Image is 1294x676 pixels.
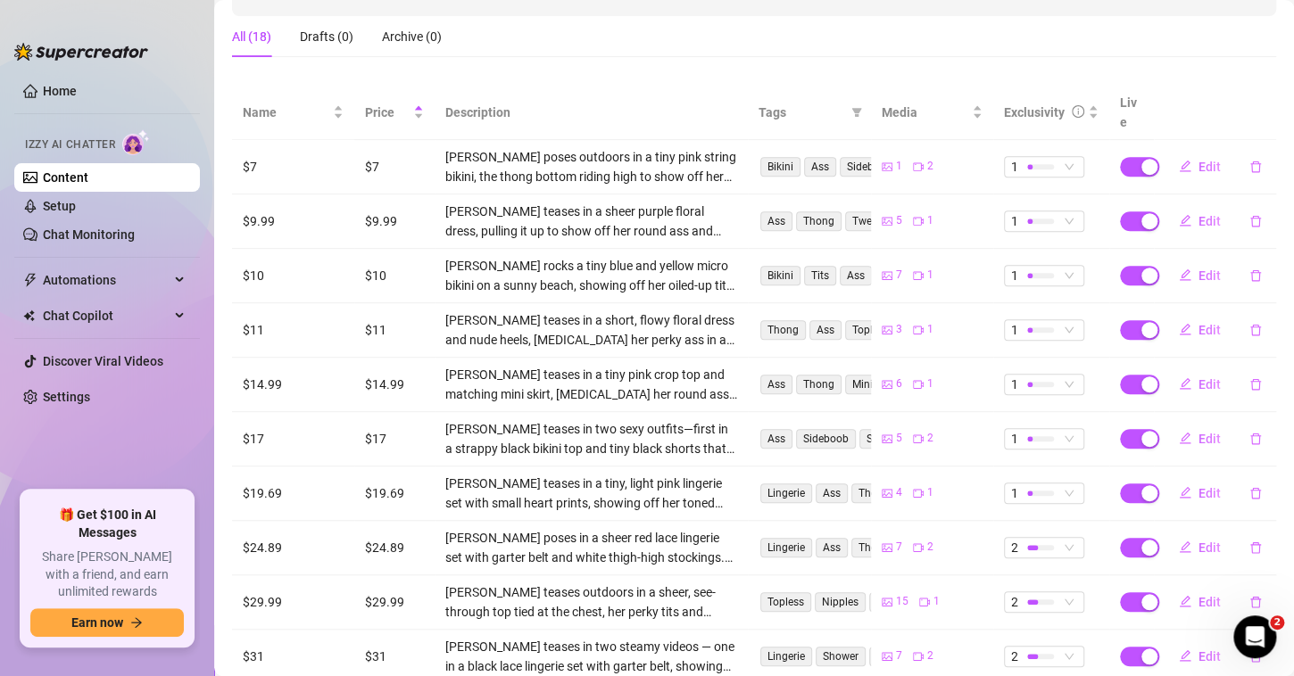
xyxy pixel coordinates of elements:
span: 6 [896,375,902,392]
div: [PERSON_NAME] poses in a sheer red lace lingerie set with garter belt and white thigh-high stocki... [445,528,737,567]
img: AI Chatter [122,129,150,155]
span: 2 [927,430,933,447]
span: picture [882,161,892,172]
span: Edit [1199,214,1221,228]
span: Edit [1199,486,1221,500]
span: Tits [804,266,836,285]
span: edit [1179,540,1191,553]
span: Edit [1199,268,1221,283]
span: 2 [1270,615,1284,630]
a: Setup [43,199,76,213]
span: picture [882,542,892,553]
span: 2 [927,539,933,556]
span: 1 [933,593,940,610]
span: delete [1249,433,1262,445]
td: $14.99 [354,358,435,412]
td: $29.99 [232,575,354,630]
span: Share [PERSON_NAME] with a friend, and earn unlimited rewards [30,548,184,601]
span: video-camera [913,325,924,335]
span: edit [1179,323,1191,335]
span: picture [882,597,892,607]
td: $19.69 [354,466,435,521]
span: 1 [1011,429,1018,449]
th: Name [232,86,354,140]
th: Description [435,86,748,140]
span: Ass [809,320,842,340]
span: 7 [896,647,902,664]
span: Edit [1199,160,1221,174]
span: edit [1179,595,1191,607]
span: Sideboob [796,429,856,449]
span: 2 [1011,592,1018,612]
th: Media [871,86,993,140]
span: thunderbolt [23,273,37,287]
span: 1 [927,212,933,229]
span: video-camera [913,488,924,499]
span: video-camera [913,433,924,444]
button: delete [1235,533,1276,562]
span: edit [1179,377,1191,390]
span: 2 [927,158,933,175]
span: Sheer [869,592,910,612]
span: Edit [1199,649,1221,664]
td: $11 [354,303,435,358]
span: 5 [896,212,902,229]
span: Topless [760,592,811,612]
button: delete [1235,479,1276,507]
span: 1 [927,375,933,392]
span: Thong [760,320,806,340]
span: 1 [1011,266,1018,285]
td: $24.89 [232,521,354,575]
span: Ass [804,157,836,177]
span: Edit [1199,540,1221,555]
span: edit [1179,486,1191,499]
span: Shorts [859,429,905,449]
div: Drafts (0) [300,27,353,46]
button: Edit [1165,261,1235,290]
a: Discover Viral Videos [43,354,163,368]
span: Lingerie [760,483,812,503]
span: 15 [896,593,908,610]
button: delete [1235,588,1276,616]
span: video-camera [913,216,924,227]
span: Ass [816,483,848,503]
span: 3 [896,321,902,338]
span: filter [851,107,862,118]
span: edit [1179,268,1191,281]
div: [PERSON_NAME] teases outdoors in a sheer, see-through top tied at the chest, her perky tits and n... [445,582,737,622]
a: Home [43,84,77,98]
span: Bikini [760,157,800,177]
td: $29.99 [354,575,435,630]
div: [PERSON_NAME] teases in a short, flowy floral dress and nude heels, [MEDICAL_DATA] her perky ass ... [445,310,737,350]
span: Ass [760,375,792,394]
td: $10 [232,249,354,303]
span: Thong [796,375,842,394]
span: 1 [1011,375,1018,394]
span: Price [365,103,410,122]
td: $14.99 [232,358,354,412]
span: 🎁 Get $100 in AI Messages [30,507,184,541]
span: Name [243,103,329,122]
span: 1 [927,484,933,501]
span: Nipples [815,592,866,612]
span: Edit [1199,432,1221,446]
span: 7 [896,539,902,556]
span: Bikini [760,266,800,285]
button: delete [1235,425,1276,453]
span: Ass [816,538,848,557]
span: 1 [1011,483,1018,503]
span: Edit [1199,323,1221,337]
th: Live [1109,86,1154,140]
span: video-camera [919,597,930,607]
span: Sideboob [840,157,900,177]
span: delete [1249,541,1262,554]
span: 1 [927,321,933,338]
div: [PERSON_NAME] poses outdoors in a tiny pink string bikini, the thong bottom riding high to show o... [445,147,737,186]
button: Edit [1165,588,1235,616]
span: Edit [1199,595,1221,609]
button: Edit [1165,425,1235,453]
div: [PERSON_NAME] teases in a tiny, light pink lingerie set with small heart prints, showing off her ... [445,474,737,513]
th: Price [354,86,435,140]
div: [PERSON_NAME] teases in a tiny pink crop top and matching mini skirt, [MEDICAL_DATA] her round as... [445,365,737,404]
span: picture [882,216,892,227]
